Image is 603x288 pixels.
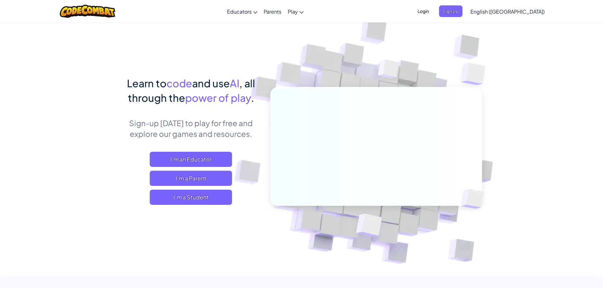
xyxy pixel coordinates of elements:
[366,47,411,94] img: Overlap cubes
[192,77,230,89] span: and use
[166,77,192,89] span: code
[414,5,433,17] button: Login
[340,200,397,253] img: Overlap cubes
[285,3,307,20] a: Play
[288,8,298,15] span: Play
[467,3,548,20] a: English ([GEOGRAPHIC_DATA])
[60,5,115,18] img: CodeCombat logo
[127,77,166,89] span: Learn to
[261,3,285,20] a: Parents
[448,47,503,101] img: Overlap cubes
[470,8,545,15] span: English ([GEOGRAPHIC_DATA])
[230,77,239,89] span: AI
[224,3,261,20] a: Educators
[185,91,251,104] span: power of play
[150,152,232,167] a: I'm an Educator
[451,176,498,222] img: Overlap cubes
[121,118,261,139] p: Sign-up [DATE] to play for free and explore our games and resources.
[251,91,254,104] span: .
[227,8,252,15] span: Educators
[439,5,462,17] button: Sign Up
[150,171,232,186] a: I'm a Parent
[150,190,232,205] button: I'm a Student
